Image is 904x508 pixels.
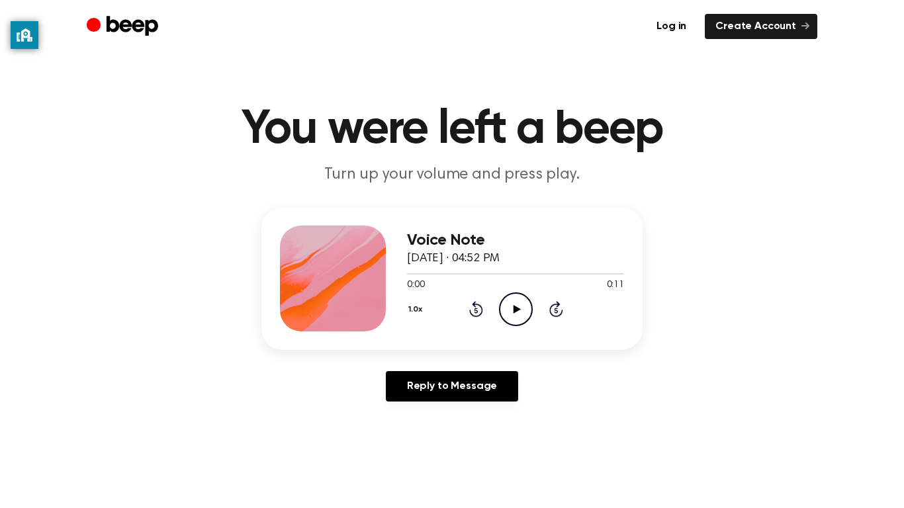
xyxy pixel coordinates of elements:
[705,14,817,39] a: Create Account
[386,371,518,402] a: Reply to Message
[87,14,161,40] a: Beep
[407,253,500,265] span: [DATE] · 04:52 PM
[646,14,697,39] a: Log in
[113,106,791,153] h1: You were left a beep
[11,21,38,49] button: privacy banner
[407,298,428,321] button: 1.0x
[198,164,706,186] p: Turn up your volume and press play.
[407,278,424,292] span: 0:00
[607,278,624,292] span: 0:11
[407,232,624,249] h3: Voice Note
